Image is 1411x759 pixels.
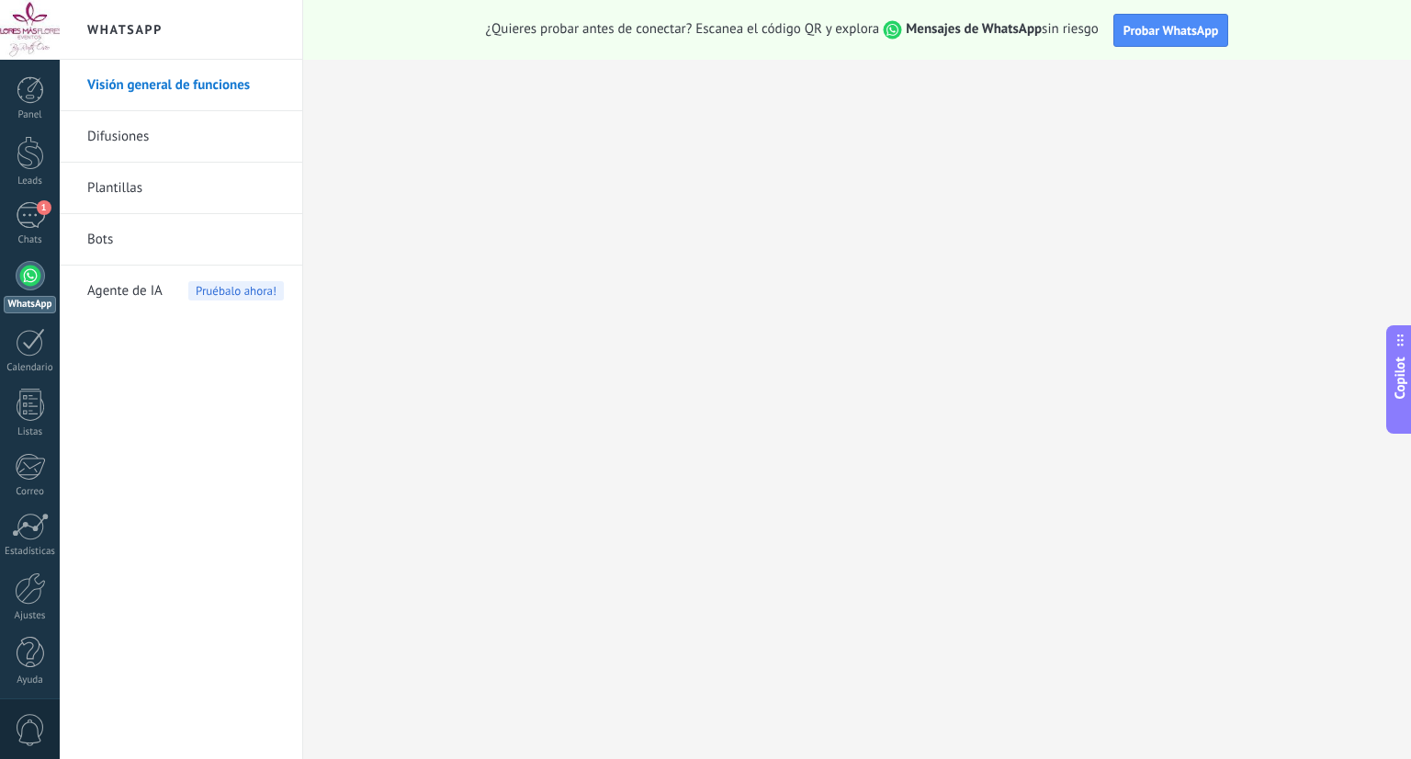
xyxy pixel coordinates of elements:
[4,109,57,121] div: Panel
[87,163,284,214] a: Plantillas
[1113,14,1229,47] button: Probar WhatsApp
[1123,22,1219,39] span: Probar WhatsApp
[906,20,1042,38] strong: Mensajes de WhatsApp
[4,546,57,558] div: Estadísticas
[4,486,57,498] div: Correo
[37,200,51,215] span: 1
[60,60,302,111] li: Visión general de funciones
[4,362,57,374] div: Calendario
[87,111,284,163] a: Difusiones
[87,60,284,111] a: Visión general de funciones
[188,281,284,300] span: Pruébalo ahora!
[60,214,302,266] li: Bots
[60,163,302,214] li: Plantillas
[486,20,1099,40] span: ¿Quieres probar antes de conectar? Escanea el código QR y explora sin riesgo
[87,214,284,266] a: Bots
[4,296,56,313] div: WhatsApp
[4,176,57,187] div: Leads
[4,426,57,438] div: Listas
[4,234,57,246] div: Chats
[4,674,57,686] div: Ayuda
[1391,357,1409,400] span: Copilot
[87,266,163,317] span: Agente de IA
[87,266,284,317] a: Agente de IA Pruébalo ahora!
[60,266,302,316] li: Agente de IA
[60,111,302,163] li: Difusiones
[4,610,57,622] div: Ajustes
